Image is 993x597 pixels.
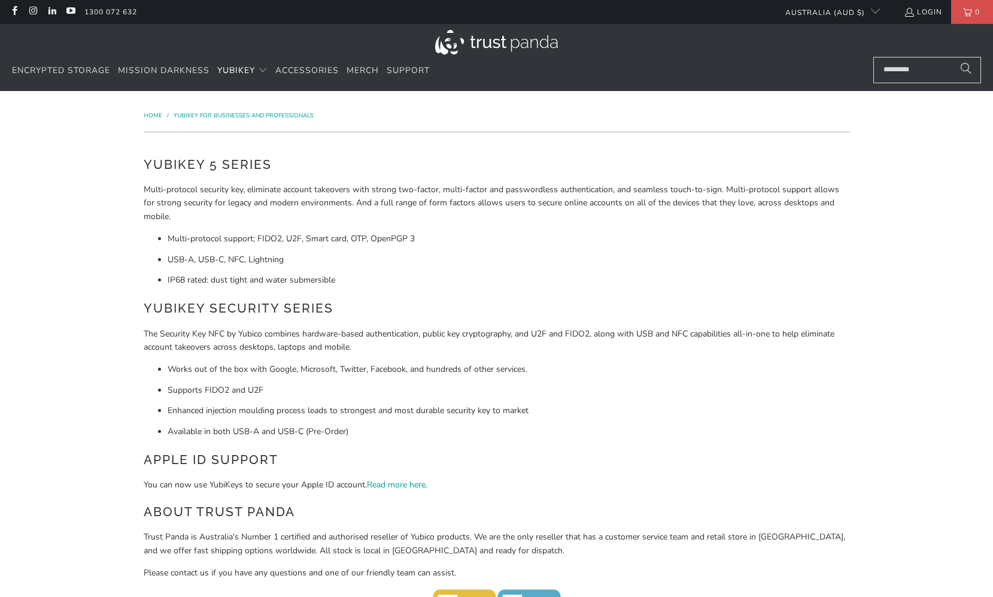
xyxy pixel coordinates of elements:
[144,155,850,174] h2: YubiKey 5 Series
[951,57,981,83] button: Search
[144,478,850,492] p: You can now use YubiKeys to secure your Apple ID account. .
[347,65,379,76] span: Merch
[65,7,75,17] a: Trust Panda Australia on YouTube
[144,531,850,557] p: Trust Panda is Australia's Number 1 certified and authorised reseller of Yubico products. We are ...
[144,450,850,469] h2: Apple ID Support
[118,57,209,85] a: Mission Darkness
[873,57,981,83] input: Search...
[47,7,57,17] a: Trust Panda Australia on LinkedIn
[144,299,850,318] h2: YubiKey Security Series
[174,111,314,120] a: YubiKey for Businesses and Professionals
[168,253,850,266] li: USB-A, USB-C, NFC, Lightning
[904,5,942,19] a: Login
[84,5,137,19] a: 1300 072 632
[168,425,850,438] li: Available in both USB-A and USB-C (Pre-Order)
[435,30,558,54] img: Trust Panda Australia
[167,111,169,120] span: /
[168,404,850,417] li: Enhanced injection moulding process leads to strongest and most durable security key to market
[168,363,850,376] li: Works out of the box with Google, Microsoft, Twitter, Facebook, and hundreds of other services.
[144,566,850,580] p: Please contact us if you have any questions and one of our friendly team can assist.
[144,502,850,522] h2: About Trust Panda
[12,57,430,85] nav: Translation missing: en.navigation.header.main_nav
[275,65,339,76] span: Accessories
[12,57,110,85] a: Encrypted Storage
[144,328,850,354] p: The Security Key NFC by Yubico combines hardware-based authentication, public key cryptography, a...
[275,57,339,85] a: Accessories
[144,111,162,120] span: Home
[144,183,850,223] p: Multi-protocol security key, eliminate account takeovers with strong two-factor, multi-factor and...
[12,65,110,76] span: Encrypted Storage
[347,57,379,85] a: Merch
[387,57,430,85] a: Support
[9,7,19,17] a: Trust Panda Australia on Facebook
[28,7,38,17] a: Trust Panda Australia on Instagram
[168,384,850,397] li: Supports FIDO2 and U2F
[144,111,164,120] a: Home
[168,274,850,287] li: IP68 rated: dust tight and water submersible
[168,232,850,246] li: Multi-protocol support; FIDO2, U2F, Smart card, OTP, OpenPGP 3
[217,57,268,85] summary: YubiKey
[387,65,430,76] span: Support
[217,65,255,76] span: YubiKey
[367,479,426,490] a: Read more here
[118,65,209,76] span: Mission Darkness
